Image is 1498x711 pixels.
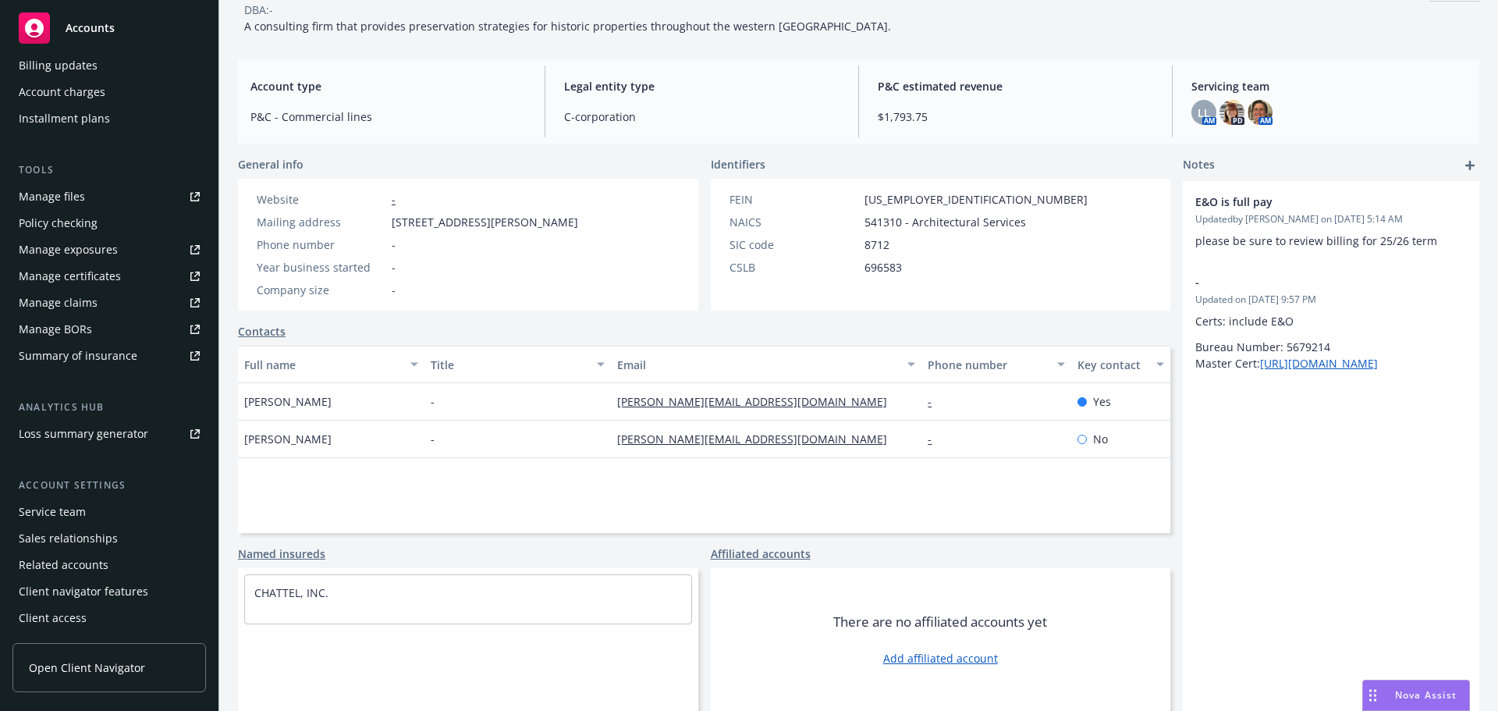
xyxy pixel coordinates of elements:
a: Named insureds [238,546,325,562]
a: CHATTEL, INC. [254,585,328,600]
span: There are no affiliated accounts yet [833,613,1047,631]
a: Loss summary generator [12,421,206,446]
div: Installment plans [19,106,110,131]
a: Manage claims [12,290,206,315]
span: Servicing team [1191,78,1467,94]
a: Installment plans [12,106,206,131]
span: P&C - Commercial lines [250,108,526,125]
a: Related accounts [12,553,206,578]
div: Client navigator features [19,579,148,604]
a: Accounts [12,6,206,50]
span: - [392,259,396,276]
div: Drag to move [1363,681,1383,710]
a: Policy checking [12,211,206,236]
div: Account settings [12,478,206,493]
span: [STREET_ADDRESS][PERSON_NAME] [392,214,578,230]
div: Loss summary generator [19,421,148,446]
button: Email [611,346,921,383]
div: Manage BORs [19,317,92,342]
span: Yes [1093,393,1111,410]
a: Add affiliated account [883,650,998,667]
span: Legal entity type [564,78,840,94]
div: Client access [19,606,87,631]
span: 8712 [864,236,889,253]
span: - [1195,274,1426,290]
div: DBA: - [244,2,273,18]
span: Updated by [PERSON_NAME] on [DATE] 5:14 AM [1195,212,1467,226]
span: $1,793.75 [878,108,1153,125]
a: Manage files [12,184,206,209]
div: Manage files [19,184,85,209]
a: Service team [12,499,206,524]
a: add [1461,156,1479,175]
div: Full name [244,357,401,373]
a: Billing updates [12,53,206,78]
span: - [392,282,396,298]
a: Manage BORs [12,317,206,342]
span: Account type [250,78,526,94]
span: - [392,236,396,253]
div: Phone number [928,357,1047,373]
button: Nova Assist [1362,680,1470,711]
div: Summary of insurance [19,343,137,368]
div: Policy checking [19,211,98,236]
span: - [431,393,435,410]
a: [URL][DOMAIN_NAME] [1260,356,1378,371]
span: Notes [1183,156,1215,175]
a: - [928,432,944,446]
img: photo [1248,100,1273,125]
div: Tools [12,162,206,178]
span: Accounts [66,22,115,34]
a: [PERSON_NAME][EMAIL_ADDRESS][DOMAIN_NAME] [617,394,900,409]
span: please be sure to review billing for 25/26 term [1195,233,1437,248]
div: -Updated on [DATE] 9:57 PMCerts: include E&OBureau Number: 5679214 Master Cert:[URL][DOMAIN_NAME] [1183,261,1479,384]
div: Service team [19,499,86,524]
div: Manage exposures [19,237,118,262]
div: NAICS [729,214,858,230]
a: Manage certificates [12,264,206,289]
button: Full name [238,346,424,383]
a: Client navigator features [12,579,206,604]
div: Company size [257,282,385,298]
div: Manage claims [19,290,98,315]
div: Billing updates [19,53,98,78]
button: Key contact [1071,346,1170,383]
span: P&C estimated revenue [878,78,1153,94]
div: Phone number [257,236,385,253]
span: LL [1198,105,1210,121]
button: Title [424,346,611,383]
span: [US_EMPLOYER_IDENTIFICATION_NUMBER] [864,191,1088,208]
a: Contacts [238,323,286,340]
div: Title [431,357,587,373]
span: Identifiers [711,156,765,172]
a: - [928,394,944,409]
div: Manage certificates [19,264,121,289]
span: [PERSON_NAME] [244,431,332,447]
a: Manage exposures [12,237,206,262]
a: Affiliated accounts [711,546,811,562]
span: Nova Assist [1395,688,1457,702]
span: General info [238,156,304,172]
span: C-corporation [564,108,840,125]
span: Updated on [DATE] 9:57 PM [1195,293,1467,307]
span: E&O is full pay [1195,194,1426,210]
span: A consulting firm that provides preservation strategies for historic properties throughout the we... [244,19,891,34]
div: Analytics hub [12,400,206,415]
p: Certs: include E&O [1195,313,1467,329]
a: [PERSON_NAME][EMAIL_ADDRESS][DOMAIN_NAME] [617,432,900,446]
div: Year business started [257,259,385,276]
a: - [392,192,396,207]
div: Mailing address [257,214,385,230]
a: Summary of insurance [12,343,206,368]
span: - [431,431,435,447]
div: CSLB [729,259,858,276]
div: Website [257,191,385,208]
a: Account charges [12,80,206,105]
a: Sales relationships [12,526,206,551]
span: [PERSON_NAME] [244,393,332,410]
div: Related accounts [19,553,108,578]
div: SIC code [729,236,858,253]
span: 696583 [864,259,902,276]
span: 541310 - Architectural Services [864,214,1026,230]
